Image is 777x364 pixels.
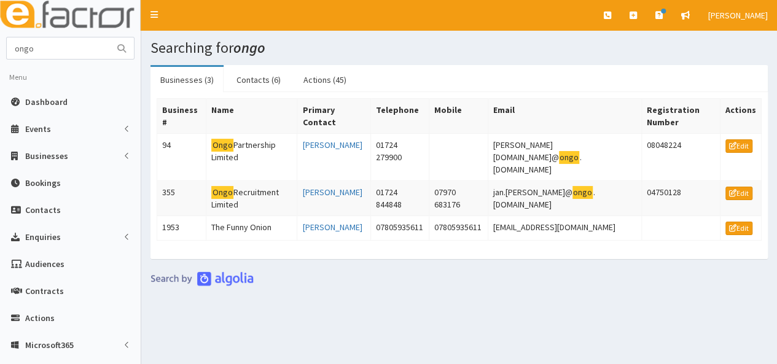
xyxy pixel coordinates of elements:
[429,99,488,134] th: Mobile
[206,99,297,134] th: Name
[150,67,224,93] a: Businesses (3)
[25,123,51,134] span: Events
[25,177,61,188] span: Bookings
[227,67,291,93] a: Contacts (6)
[150,40,768,56] h1: Searching for
[25,339,74,350] span: Microsoft365
[725,222,752,235] a: Edit
[25,150,68,161] span: Businesses
[488,134,641,181] td: [PERSON_NAME][DOMAIN_NAME]@ .[DOMAIN_NAME]
[370,99,429,134] th: Telephone
[206,181,297,216] td: Recruitment Limited
[429,216,488,241] td: 07805935611
[25,285,64,296] span: Contracts
[7,37,110,59] input: Search...
[25,312,55,323] span: Actions
[302,222,362,233] a: [PERSON_NAME]
[206,216,297,241] td: The Funny Onion
[211,186,233,199] mark: Ongo
[25,204,61,215] span: Contacts
[150,271,254,286] img: search-by-algolia-light-background.png
[157,134,206,181] td: 94
[488,99,641,134] th: Email
[370,216,429,241] td: 07805935611
[297,99,371,134] th: Primary Contact
[157,216,206,241] td: 1953
[157,99,206,134] th: Business #
[488,181,641,216] td: jan.[PERSON_NAME]@ .[DOMAIN_NAME]
[206,134,297,181] td: Partnership Limited
[25,258,64,269] span: Audiences
[708,10,768,21] span: [PERSON_NAME]
[211,139,233,152] mark: Ongo
[302,139,362,150] a: [PERSON_NAME]
[559,151,580,164] mark: ongo
[429,181,488,216] td: 07970 683176
[302,187,362,198] a: [PERSON_NAME]
[25,231,61,242] span: Enquiries
[725,139,752,153] a: Edit
[488,216,641,241] td: [EMAIL_ADDRESS][DOMAIN_NAME]
[370,134,429,181] td: 01724 279900
[25,96,68,107] span: Dashboard
[641,99,720,134] th: Registration Number
[725,187,752,200] a: Edit
[233,38,265,57] i: ongo
[370,181,429,216] td: 01724 844848
[572,186,593,199] mark: ongo
[641,181,720,216] td: 04750128
[641,134,720,181] td: 08048224
[157,181,206,216] td: 355
[720,99,761,134] th: Actions
[294,67,356,93] a: Actions (45)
